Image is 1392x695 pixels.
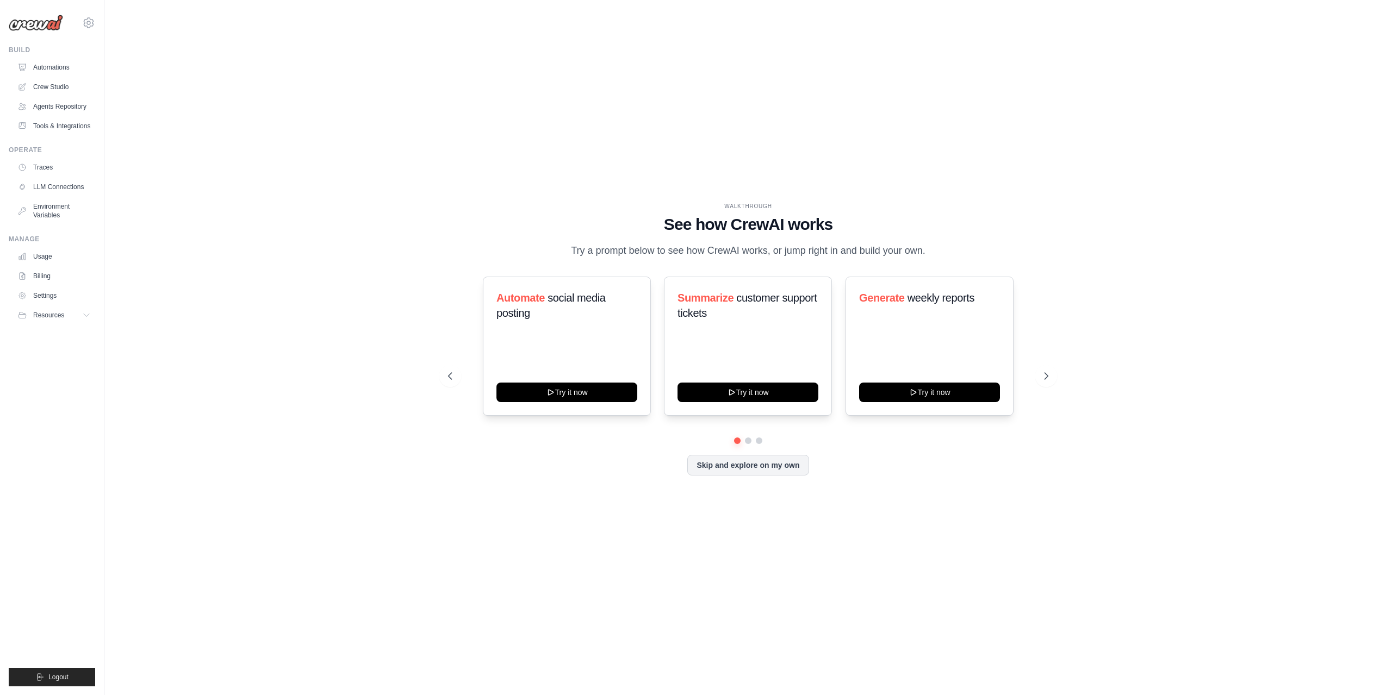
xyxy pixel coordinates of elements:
[448,215,1048,234] h1: See how CrewAI works
[13,306,95,324] button: Resources
[907,292,974,304] span: weekly reports
[496,292,545,304] span: Automate
[9,235,95,243] div: Manage
[678,292,734,304] span: Summarize
[859,383,1000,402] button: Try it now
[13,159,95,176] a: Traces
[496,292,606,319] span: social media posting
[448,202,1048,210] div: WALKTHROUGH
[678,292,817,319] span: customer support tickets
[13,287,95,304] a: Settings
[9,15,63,31] img: Logo
[859,292,905,304] span: Generate
[13,267,95,285] a: Billing
[13,198,95,224] a: Environment Variables
[496,383,637,402] button: Try it now
[9,46,95,54] div: Build
[687,455,809,475] button: Skip and explore on my own
[565,243,931,259] p: Try a prompt below to see how CrewAI works, or jump right in and build your own.
[13,248,95,265] a: Usage
[13,78,95,96] a: Crew Studio
[678,383,818,402] button: Try it now
[9,146,95,154] div: Operate
[33,311,64,320] span: Resources
[13,59,95,76] a: Automations
[13,178,95,196] a: LLM Connections
[9,668,95,686] button: Logout
[13,98,95,115] a: Agents Repository
[48,673,69,681] span: Logout
[13,117,95,135] a: Tools & Integrations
